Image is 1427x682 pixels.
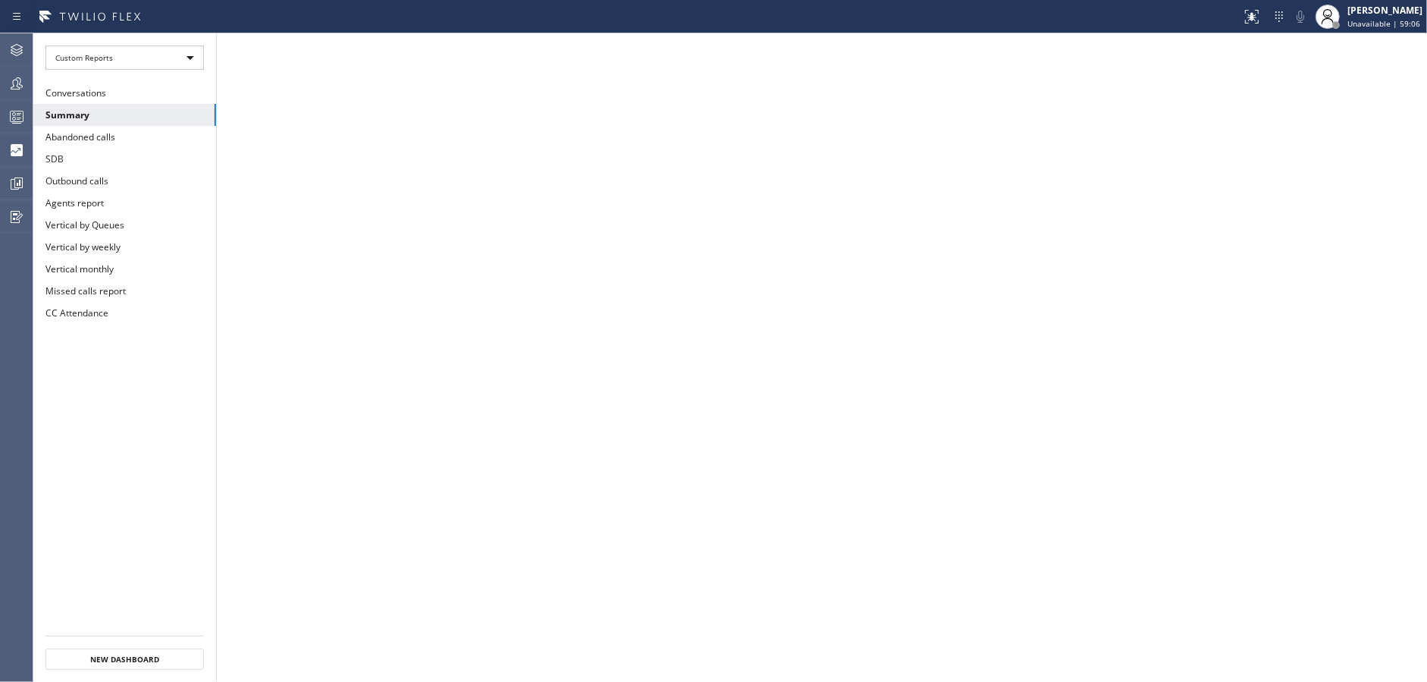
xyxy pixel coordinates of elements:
button: Outbound calls [33,170,216,192]
button: Vertical by Queues [33,214,216,236]
button: Vertical by weekly [33,236,216,258]
button: Summary [33,104,216,126]
button: New Dashboard [45,649,204,670]
iframe: dashboard_b794bedd1109 [217,33,1427,682]
button: Mute [1290,6,1311,27]
button: CC Attendance [33,302,216,324]
div: [PERSON_NAME] [1347,4,1422,17]
span: Unavailable | 59:06 [1347,18,1420,29]
button: Abandoned calls [33,126,216,148]
button: Agents report [33,192,216,214]
div: Custom Reports [45,46,204,70]
button: Conversations [33,82,216,104]
button: Vertical monthly [33,258,216,280]
button: SDB [33,148,216,170]
button: Missed calls report [33,280,216,302]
